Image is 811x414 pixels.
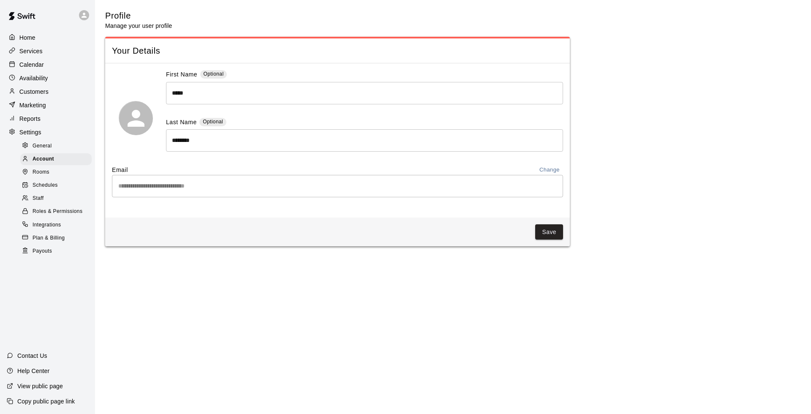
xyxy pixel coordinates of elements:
[536,165,563,175] button: Change
[7,72,88,84] a: Availability
[20,153,95,166] a: Account
[7,58,88,71] a: Calendar
[20,205,95,218] a: Roles & Permissions
[19,128,41,136] p: Settings
[7,31,88,44] a: Home
[33,168,49,177] span: Rooms
[17,382,63,390] p: View public page
[20,166,92,178] div: Rooms
[20,153,92,165] div: Account
[7,126,88,139] a: Settings
[20,193,92,204] div: Staff
[19,74,48,82] p: Availability
[20,232,95,245] a: Plan & Billing
[19,114,41,123] p: Reports
[204,71,224,77] span: Optional
[20,218,95,232] a: Integrations
[7,99,88,112] a: Marketing
[33,181,58,190] span: Schedules
[20,180,92,191] div: Schedules
[20,179,95,192] a: Schedules
[7,85,88,98] a: Customers
[20,206,92,218] div: Roles & Permissions
[33,155,54,163] span: Account
[166,70,197,80] label: First Name
[19,87,49,96] p: Customers
[7,45,88,57] a: Services
[19,47,43,55] p: Services
[19,33,35,42] p: Home
[19,60,44,69] p: Calendar
[20,140,92,152] div: General
[20,219,92,231] div: Integrations
[20,245,95,258] a: Payouts
[20,166,95,179] a: Rooms
[20,192,95,205] a: Staff
[20,232,92,244] div: Plan & Billing
[19,101,46,109] p: Marketing
[17,351,47,360] p: Contact Us
[105,10,172,22] h5: Profile
[203,119,223,125] span: Optional
[535,224,563,240] button: Save
[20,245,92,257] div: Payouts
[33,194,44,203] span: Staff
[17,397,75,406] p: Copy public page link
[33,247,52,256] span: Payouts
[33,234,65,242] span: Plan & Billing
[112,45,563,57] span: Your Details
[7,112,88,125] a: Reports
[33,221,61,229] span: Integrations
[166,118,197,128] label: Last Name
[33,142,52,150] span: General
[17,367,49,375] p: Help Center
[105,22,172,30] p: Manage your user profile
[33,207,82,216] span: Roles & Permissions
[20,139,95,153] a: General
[112,166,128,174] label: Email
